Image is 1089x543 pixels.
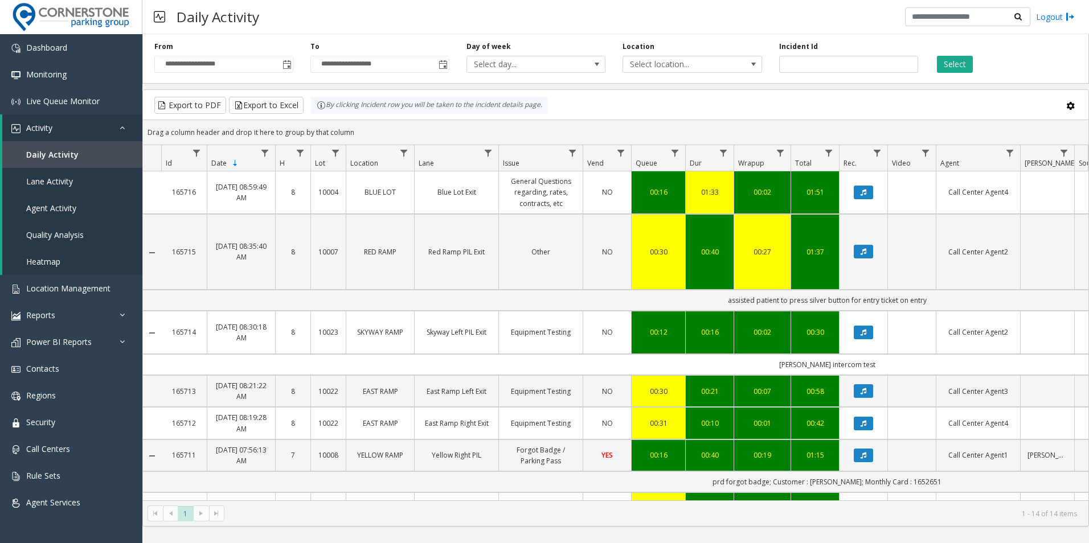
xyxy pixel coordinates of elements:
a: Other [506,246,576,257]
span: Agent Services [26,497,80,508]
img: 'icon' [11,392,21,401]
img: 'icon' [11,472,21,481]
label: Location [623,42,654,52]
a: Queue Filter Menu [668,145,683,161]
div: 00:01 [741,418,784,429]
img: 'icon' [11,124,21,133]
a: Rec. Filter Menu [870,145,885,161]
a: 165714 [168,327,200,338]
label: Day of week [466,42,511,52]
a: Forgot Badge / Parking Pass [506,445,576,466]
span: Live Queue Monitor [26,96,100,106]
span: Video [892,158,911,168]
span: Regions [26,390,56,401]
a: BLUE LOT [353,187,407,198]
img: logout [1066,11,1075,23]
span: Date [211,158,227,168]
span: Agent [940,158,959,168]
span: Issue [503,158,519,168]
span: Daily Activity [26,149,79,160]
a: Agent Filter Menu [1002,145,1018,161]
a: [DATE] 08:19:28 AM [214,412,268,434]
div: 00:40 [693,450,727,460]
span: Agent Activity [26,203,76,213]
a: Red Ramp PIL Exit [421,246,492,257]
div: 00:40 [693,246,727,257]
a: 00:21 [693,386,727,397]
a: EAST RAMP [353,418,407,429]
a: [DATE] 08:30:18 AM [214,322,268,343]
a: 01:33 [693,187,727,198]
a: Call Center Agent2 [943,246,1013,257]
a: Wrapup Filter Menu [773,145,788,161]
a: 00:16 [638,450,678,460]
a: 8 [283,246,304,257]
a: [PERSON_NAME] [1027,450,1067,460]
div: 00:31 [638,418,678,429]
label: To [310,42,320,52]
a: 00:12 [638,327,678,338]
a: 165711 [168,450,200,460]
kendo-pager-info: 1 - 14 of 14 items [231,509,1077,519]
a: Lane Filter Menu [481,145,496,161]
a: Call Center Agent1 [943,450,1013,460]
span: Contacts [26,363,59,374]
a: East Ramp Left Exit [421,386,492,397]
div: 00:07 [741,386,784,397]
a: 00:02 [741,187,784,198]
a: Dur Filter Menu [716,145,731,161]
a: 10022 [318,386,339,397]
span: Heatmap [26,256,60,267]
a: YELLOW RAMP [353,450,407,460]
a: 01:15 [798,450,832,460]
span: Call Centers [26,443,70,454]
span: H [280,158,285,168]
span: Rec. [844,158,857,168]
a: East Ramp Right Exit [421,418,492,429]
span: NO [602,247,613,257]
a: 8 [283,418,304,429]
img: 'icon' [11,311,21,320]
h3: Daily Activity [171,3,265,31]
a: 10008 [318,450,339,460]
label: Incident Id [779,42,818,52]
img: 'icon' [11,499,21,508]
a: 00:10 [693,418,727,429]
span: Dur [690,158,702,168]
button: Export to PDF [154,97,226,114]
div: 00:16 [638,187,678,198]
span: Lane [419,158,434,168]
span: NO [602,386,613,396]
span: Lot [315,158,325,168]
a: Activity [2,114,142,141]
a: Video Filter Menu [918,145,934,161]
a: 165713 [168,386,200,397]
a: Collapse Details [143,451,161,460]
a: Vend Filter Menu [613,145,629,161]
a: 01:51 [798,187,832,198]
div: 00:16 [693,327,727,338]
img: 'icon' [11,97,21,106]
span: Rule Sets [26,470,60,481]
img: 'icon' [11,71,21,80]
span: Sortable [231,159,240,168]
a: H Filter Menu [293,145,308,161]
button: Select [937,56,973,73]
a: 8 [283,386,304,397]
div: 00:42 [798,418,832,429]
span: Quality Analysis [26,229,84,240]
a: 10004 [318,187,339,198]
img: 'icon' [11,418,21,427]
button: Export to Excel [229,97,304,114]
span: Security [26,417,55,427]
span: Activity [26,122,52,133]
a: Location Filter Menu [396,145,412,161]
a: Logout [1036,11,1075,23]
span: Reports [26,310,55,320]
a: Collapse Details [143,328,161,338]
a: General Questions regarding, rates, contracts, etc [506,176,576,209]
